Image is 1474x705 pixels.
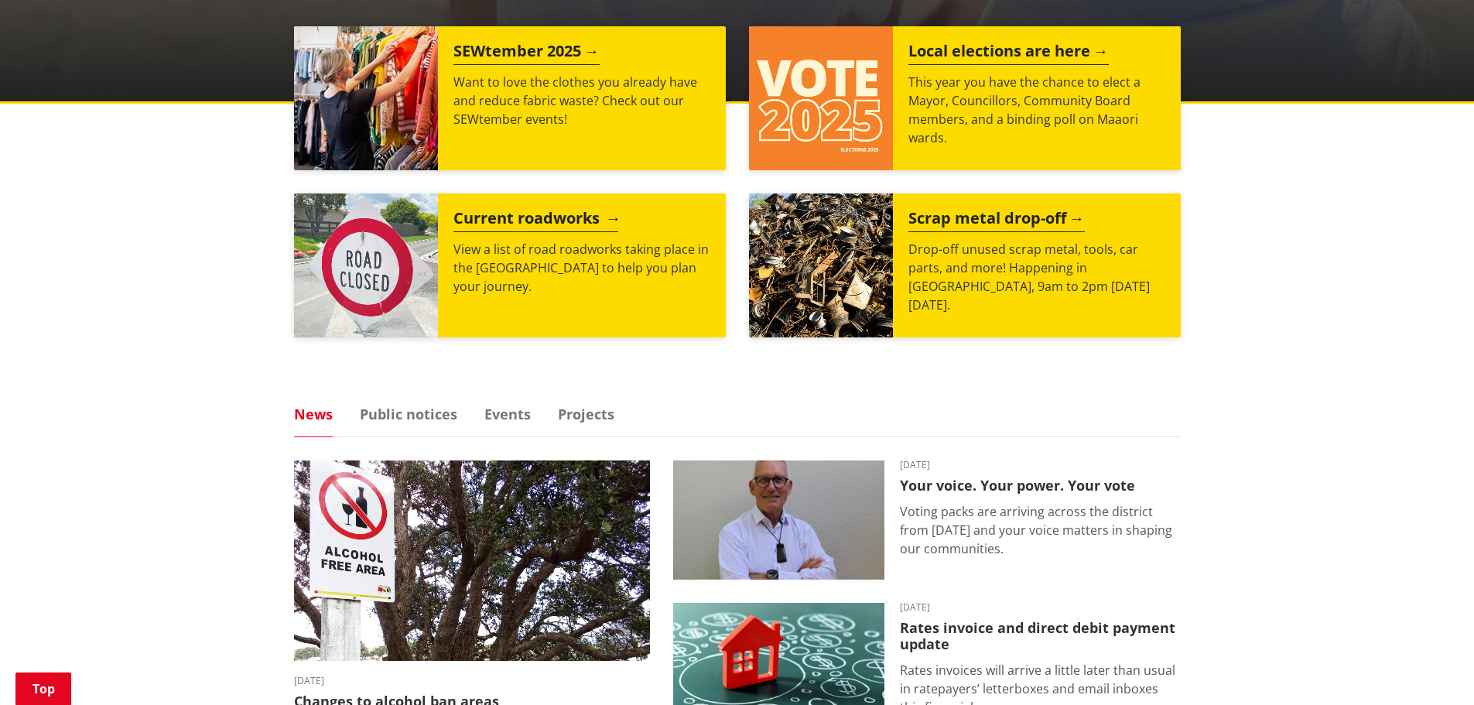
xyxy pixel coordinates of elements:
[294,460,650,661] img: Alcohol Control Bylaw adopted - August 2025 (2)
[908,209,1085,232] h2: Scrap metal drop-off
[360,407,457,421] a: Public notices
[749,26,1181,170] a: Local elections are here This year you have the chance to elect a Mayor, Councillors, Community B...
[673,460,884,580] img: Craig Hobbs
[749,193,893,337] img: Scrap metal collection
[294,193,726,337] a: Current roadworks View a list of road roadworks taking place in the [GEOGRAPHIC_DATA] to help you...
[453,42,600,65] h2: SEWtember 2025
[453,73,710,128] p: Want to love the clothes you already have and reduce fabric waste? Check out our SEWtember events!
[294,26,726,170] a: SEWtember 2025 Want to love the clothes you already have and reduce fabric waste? Check out our S...
[15,672,71,705] a: Top
[294,26,438,170] img: SEWtember
[900,477,1181,495] h3: Your voice. Your power. Your vote
[749,193,1181,337] a: A massive pile of rusted scrap metal, including wheels and various industrial parts, under a clea...
[1403,640,1459,696] iframe: Messenger Launcher
[453,240,710,296] p: View a list of road roadworks taking place in the [GEOGRAPHIC_DATA] to help you plan your journey.
[484,407,531,421] a: Events
[908,240,1165,314] p: Drop-off unused scrap metal, tools, car parts, and more! Happening in [GEOGRAPHIC_DATA], 9am to 2...
[294,407,333,421] a: News
[294,676,650,686] time: [DATE]
[673,460,1181,580] a: [DATE] Your voice. Your power. Your vote Voting packs are arriving across the district from [DATE...
[749,26,893,170] img: Vote 2025
[900,603,1181,612] time: [DATE]
[900,502,1181,558] p: Voting packs are arriving across the district from [DATE] and your voice matters in shaping our c...
[453,209,618,232] h2: Current roadworks
[558,407,614,421] a: Projects
[294,193,438,337] img: Road closed sign
[908,73,1165,147] p: This year you have the chance to elect a Mayor, Councillors, Community Board members, and a bindi...
[908,42,1109,65] h2: Local elections are here
[900,460,1181,470] time: [DATE]
[900,620,1181,653] h3: Rates invoice and direct debit payment update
